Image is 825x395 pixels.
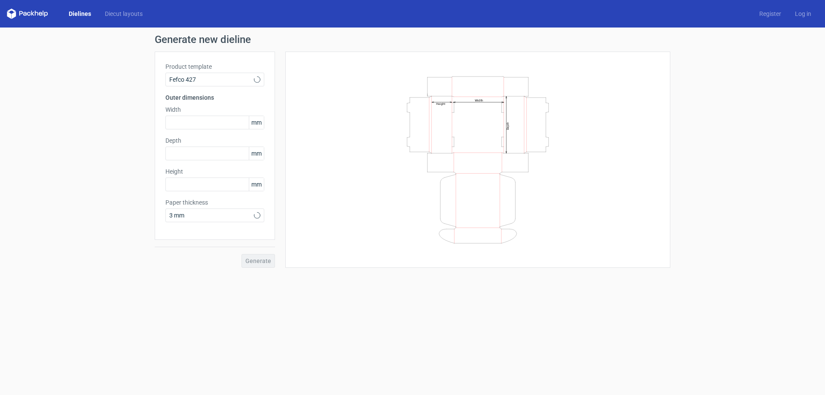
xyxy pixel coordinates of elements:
label: Paper thickness [165,198,264,207]
label: Height [165,167,264,176]
span: mm [249,116,264,129]
text: Depth [506,122,510,129]
a: Diecut layouts [98,9,150,18]
a: Log in [788,9,818,18]
span: 3 mm [169,211,254,220]
span: mm [249,178,264,191]
span: Fefco 427 [169,75,254,84]
label: Depth [165,136,264,145]
text: Width [475,98,483,102]
a: Dielines [62,9,98,18]
text: Height [436,102,445,105]
span: mm [249,147,264,160]
a: Register [752,9,788,18]
label: Product template [165,62,264,71]
label: Width [165,105,264,114]
h1: Generate new dieline [155,34,670,45]
h3: Outer dimensions [165,93,264,102]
